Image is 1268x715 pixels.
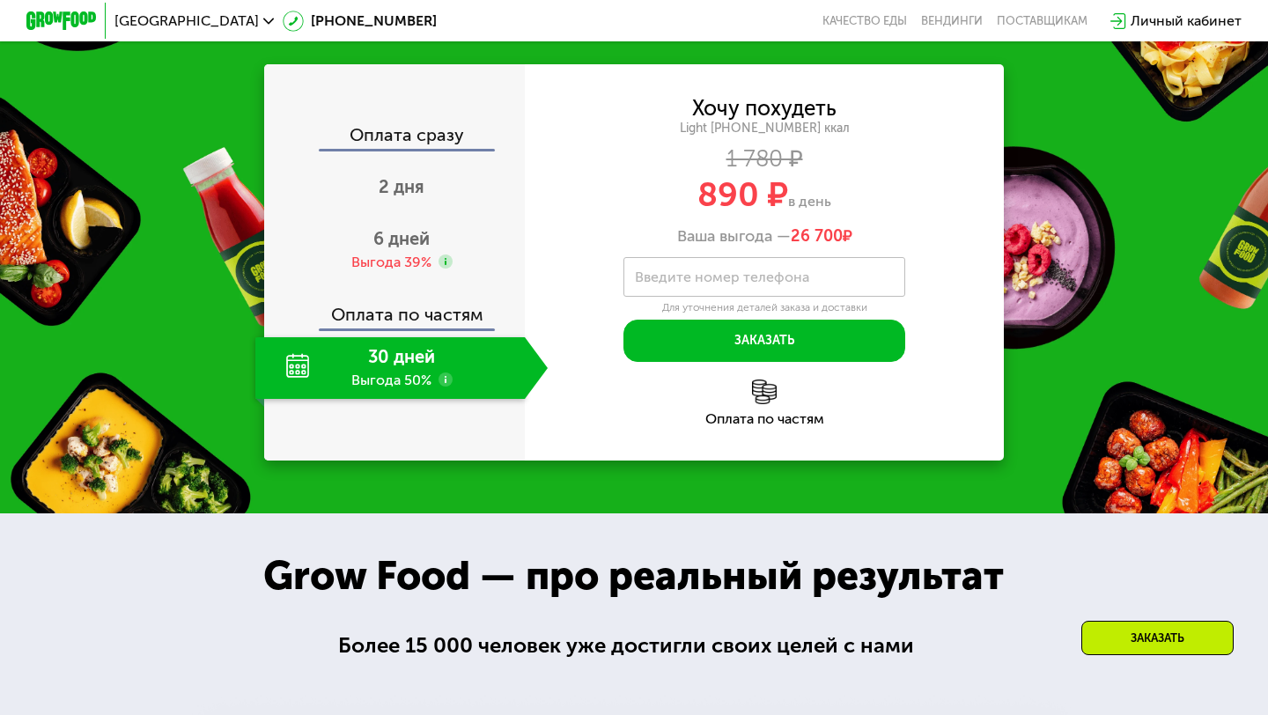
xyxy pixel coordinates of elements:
[623,320,905,362] button: Заказать
[379,176,424,197] span: 2 дня
[525,150,1004,169] div: 1 780 ₽
[692,99,837,118] div: Хочу похудеть
[752,380,777,404] img: l6xcnZfty9opOoJh.png
[266,126,525,149] div: Оплата сразу
[525,227,1004,247] div: Ваша выгода —
[351,253,431,272] div: Выгода 39%
[997,14,1087,28] div: поставщикам
[635,272,809,282] label: Введите номер телефона
[791,226,843,246] span: 26 700
[525,121,1004,136] div: Light [PHONE_NUMBER] ккал
[338,629,930,661] div: Более 15 000 человек уже достигли своих целей с нами
[822,14,907,28] a: Качество еды
[921,14,983,28] a: Вендинги
[1081,621,1234,655] div: Заказать
[283,11,437,32] a: [PHONE_NUMBER]
[697,174,788,215] span: 890 ₽
[525,412,1004,426] div: Оплата по частям
[373,228,430,249] span: 6 дней
[266,288,525,328] div: Оплата по частям
[234,546,1033,606] div: Grow Food — про реальный результат
[1131,11,1242,32] div: Личный кабинет
[623,301,905,315] div: Для уточнения деталей заказа и доставки
[791,227,852,247] span: ₽
[788,193,831,210] span: в день
[114,14,259,28] span: [GEOGRAPHIC_DATA]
